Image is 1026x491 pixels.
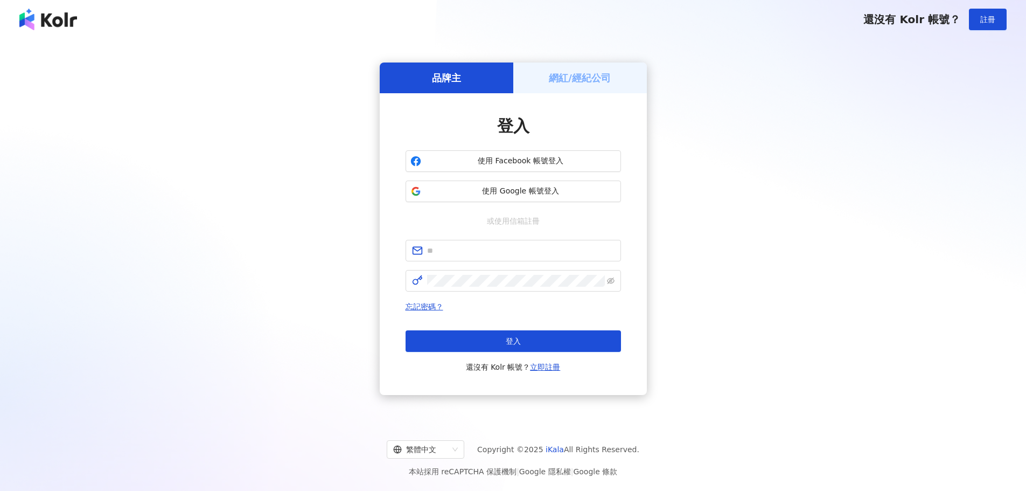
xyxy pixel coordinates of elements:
[506,337,521,345] span: 登入
[497,116,529,135] span: 登入
[519,467,571,476] a: Google 隱私權
[863,13,960,26] span: 還沒有 Kolr 帳號？
[479,215,547,227] span: 或使用信箱註冊
[549,71,611,85] h5: 網紅/經紀公司
[425,186,616,197] span: 使用 Google 帳號登入
[517,467,519,476] span: |
[19,9,77,30] img: logo
[980,15,995,24] span: 註冊
[573,467,617,476] a: Google 條款
[406,302,443,311] a: 忘記密碼？
[406,150,621,172] button: 使用 Facebook 帳號登入
[969,9,1007,30] button: 註冊
[393,441,448,458] div: 繁體中文
[432,71,461,85] h5: 品牌主
[466,361,561,374] span: 還沒有 Kolr 帳號？
[546,445,564,454] a: iKala
[607,277,615,285] span: eye-invisible
[409,465,617,478] span: 本站採用 reCAPTCHA 保護機制
[530,363,560,371] a: 立即註冊
[406,181,621,202] button: 使用 Google 帳號登入
[571,467,574,476] span: |
[406,330,621,352] button: 登入
[425,156,616,167] span: 使用 Facebook 帳號登入
[477,443,639,456] span: Copyright © 2025 All Rights Reserved.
